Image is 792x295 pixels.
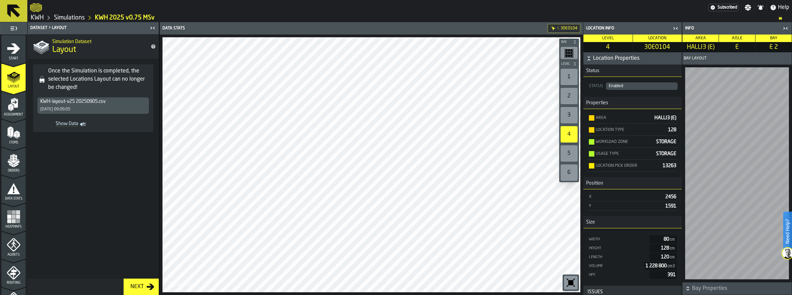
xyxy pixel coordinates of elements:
div: title-Layout [28,34,159,59]
div: StatList-item-Usage Type [588,148,678,160]
div: Info [684,26,781,31]
div: StatList-item-Width [588,235,677,243]
div: alert-Once the Simulation is completed, the selected Locations Layout can no longer be changed! [33,64,153,132]
span: Assignment [1,113,26,117]
div: Area [596,116,652,120]
div: 3 [561,107,578,123]
h2: Sub Title [52,38,145,44]
li: menu Items [1,119,26,147]
span: Bay Layout [684,56,707,61]
span: Start [1,57,26,61]
button: button- [559,39,579,45]
a: toggle-dataset-table-Show Data [37,120,90,129]
header: Data Stats [160,22,583,35]
span: HALLI3 (E) [684,43,717,51]
header: Location Info [583,22,682,35]
div: X [589,195,663,199]
div: StatList-item-Length [588,253,677,261]
label: button-toggle-Toggle Full Menu [1,24,26,33]
div: Workload Zone [596,139,653,144]
span: Show Data [40,121,78,128]
span: Orders [1,169,26,173]
div: button-toolbar-undefined [559,144,579,163]
span: Area [695,36,706,40]
h3: title-section-Position [583,177,682,189]
div: DropdownMenuValue-Enabled [609,84,675,89]
div: StatList-item-X [588,192,678,201]
span: 30E0104 [634,43,681,51]
div: HFF. [588,273,647,277]
button: button-Next [124,279,159,295]
div: Hide filter [551,26,556,31]
li: menu Routing [1,259,26,287]
div: DropdownMenuValue-21a8513a-a3c6-4b3f-84ce-89c9400de7d1 [40,99,146,104]
label: button-toggle-Settings [742,4,754,11]
h3: title-section-Status [583,65,682,77]
div: StatList-item-HFF. [588,271,677,279]
div: Status [588,84,605,89]
div: StatList-item-Location Type [588,124,678,136]
li: menu Agents [1,231,26,259]
button: button- [559,61,579,67]
div: StatList-item-Workload Zone [588,136,678,148]
label: button-toggle-Close me [781,24,790,32]
span: Level [602,36,614,40]
li: menu Layout [1,63,26,91]
span: 30E0104 [561,26,577,31]
a: link-to-/wh/i/4fb45246-3b77-4bb5-b880-c337c3c5facb/simulations/053967d0-9970-471d-89fc-54ef3a947906 [95,14,155,22]
li: menu Start [1,35,26,63]
div: StatList-item-Area [588,112,678,124]
div: Once the Simulation is completed, the selected Locations Layout can no longer be changed! [48,67,151,92]
span: cm3 [667,264,675,268]
span: Help [778,3,789,12]
div: Menu Subscription [708,4,739,11]
div: button-toolbar-undefined [563,274,579,291]
span: cm [670,238,675,242]
div: 2 [561,88,578,104]
span: 2456 [665,195,676,199]
li: menu Assignment [1,91,26,119]
div: 5 [561,145,578,162]
span: E [720,43,754,51]
div: StatusDropdownMenuValue-Enabled [588,82,678,90]
h3: title-section-Properties [583,97,682,109]
span: Level [560,62,571,66]
header: Info [682,22,792,35]
div: Height [588,246,647,251]
a: link-to-/wh/i/4fb45246-3b77-4bb5-b880-c337c3c5facb/settings/billing [708,4,739,11]
span: Bay [560,40,571,44]
a: link-to-/wh/i/4fb45246-3b77-4bb5-b880-c337c3c5facb [31,14,44,22]
span: Data Stats [1,197,26,201]
div: Data Stats [161,26,372,31]
span: Layout [1,85,26,89]
div: 6 [561,164,578,181]
button: button- [682,282,792,295]
span: 128 [661,246,676,251]
span: 128 [668,128,676,132]
div: button-toolbar-undefined [559,67,579,86]
span: Status [583,68,599,73]
div: Volume [588,264,641,268]
li: menu Heatmaps [1,203,26,231]
div: Usage Type [596,151,653,156]
div: button-toolbar-undefined [559,86,579,106]
label: button-toggle-Notifications [754,4,767,11]
li: menu Data Stats [1,175,26,203]
span: 1 228 800 [646,264,676,268]
div: Location Type [596,128,665,132]
div: Dataset > Layout [29,26,148,30]
div: Next [128,283,146,291]
label: button-toggle-Close me [148,24,157,32]
div: StatList-item-Height [588,244,677,252]
div: Y [589,204,663,209]
span: Layout [52,44,76,55]
span: Agents [1,253,26,257]
span: 120 [661,255,676,259]
div: Width [588,237,647,242]
a: logo-header [164,277,202,291]
span: 13263 [663,163,676,168]
div: L. [557,26,560,30]
div: 1 [561,69,578,85]
span: HALLI3 (E) [654,116,676,120]
span: Location [648,36,666,40]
